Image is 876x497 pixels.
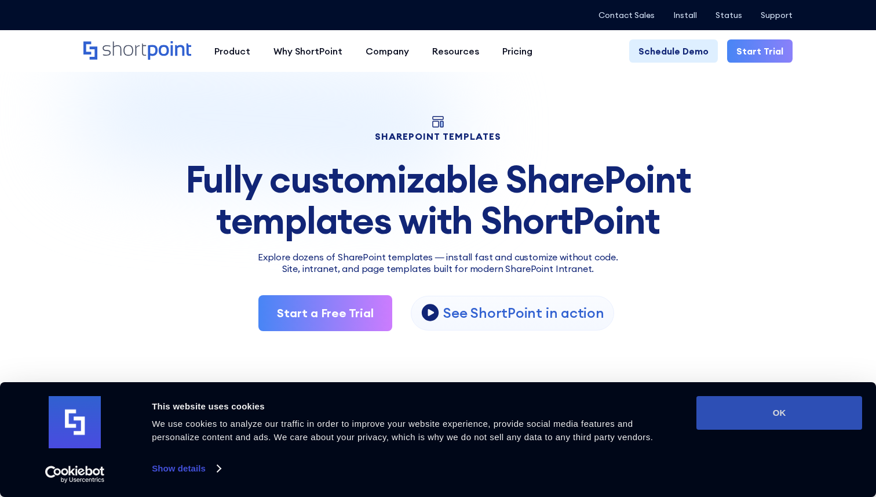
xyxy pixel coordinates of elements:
h1: SHAREPOINT TEMPLATES [83,132,793,140]
a: Show details [152,460,220,477]
a: Support [761,10,793,20]
img: logo [49,396,101,448]
a: Start Trial [727,39,793,63]
div: Pricing [502,44,532,58]
a: Pricing [491,39,544,63]
p: Explore dozens of SharePoint templates — install fast and customize without code. [83,250,793,264]
a: Contact Sales [598,10,655,20]
button: OK [696,396,862,430]
a: open lightbox [411,296,614,331]
h2: Site, intranet, and page templates built for modern SharePoint Intranet. [83,264,793,274]
a: Schedule Demo [629,39,718,63]
div: Product [214,44,250,58]
a: Status [716,10,742,20]
a: Home [83,41,191,61]
a: Why ShortPoint [262,39,354,63]
div: Resources [432,44,479,58]
span: We use cookies to analyze our traffic in order to improve your website experience, provide social... [152,419,653,442]
div: Fully customizable SharePoint templates with ShortPoint [83,159,793,241]
a: Product [203,39,262,63]
div: Why ShortPoint [273,44,342,58]
a: Start a Free Trial [258,295,392,331]
p: See ShortPoint in action [443,304,604,322]
a: Company [354,39,421,63]
div: Company [366,44,409,58]
a: Install [673,10,697,20]
div: This website uses cookies [152,400,670,413]
a: Resources [421,39,491,63]
a: Usercentrics Cookiebot - opens in a new window [24,466,126,483]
